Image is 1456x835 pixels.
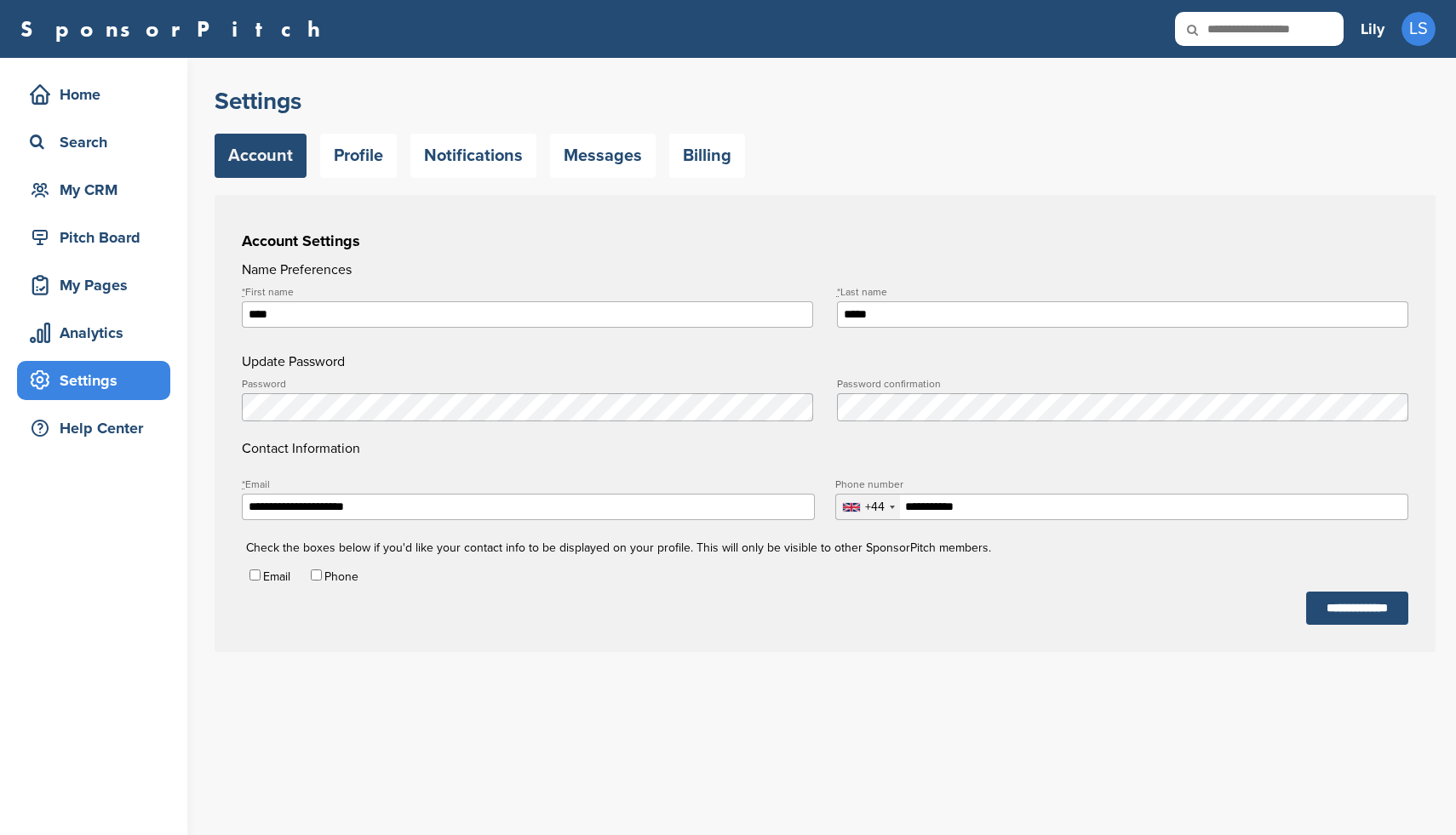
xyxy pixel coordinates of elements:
[242,379,1408,459] h4: Contact Information
[17,313,170,352] a: Analytics
[550,134,656,178] a: Messages
[837,286,840,298] abbr: required
[1402,12,1436,46] span: LS
[242,260,1408,280] h4: Name Preferences
[26,79,170,110] div: Home
[215,134,307,178] a: Account
[242,352,1408,372] h4: Update Password
[835,479,1408,489] label: Phone number
[837,379,1408,389] label: Password confirmation
[865,501,885,513] div: +44
[17,170,170,209] a: My CRM
[242,229,1408,253] h3: Account Settings
[242,478,245,490] abbr: required
[1361,17,1384,41] h3: Lily
[242,286,245,298] abbr: required
[17,361,170,400] a: Settings
[242,479,815,489] label: Email
[17,409,170,448] a: Help Center
[26,317,170,348] div: Analytics
[17,75,170,114] a: Home
[242,379,813,389] label: Password
[837,287,1408,297] label: Last name
[836,495,900,519] div: Selected country
[26,222,170,253] div: Pitch Board
[410,134,536,178] a: Notifications
[26,174,170,205] div: My CRM
[26,365,170,396] div: Settings
[215,86,1436,117] h2: Settings
[26,413,170,443] div: Help Center
[320,134,397,178] a: Profile
[26,270,170,300] div: My Pages
[1361,10,1384,48] a: Lily
[324,569,358,584] label: Phone
[20,18,331,40] a: SponsorPitch
[17,123,170,162] a: Search
[242,287,813,297] label: First name
[17,266,170,305] a: My Pages
[669,134,745,178] a: Billing
[26,127,170,157] div: Search
[17,218,170,257] a: Pitch Board
[263,569,290,584] label: Email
